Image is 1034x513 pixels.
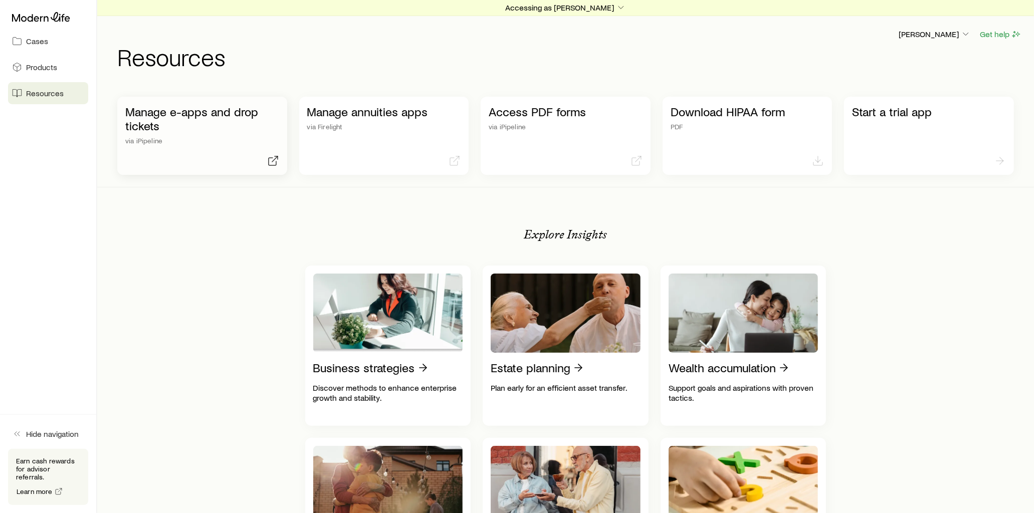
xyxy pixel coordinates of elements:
span: Hide navigation [26,429,79,439]
img: Business strategies [313,274,463,353]
span: Learn more [17,488,53,495]
p: Access PDF forms [489,105,643,119]
img: Wealth accumulation [669,274,818,353]
p: [PERSON_NAME] [899,29,971,39]
span: Resources [26,88,64,98]
p: Estate planning [491,361,570,375]
button: Hide navigation [8,423,88,445]
p: Download HIPAA form [671,105,824,119]
p: Discover methods to enhance enterprise growth and stability. [313,383,463,403]
p: PDF [671,123,824,131]
p: via Firelight [307,123,461,131]
div: Earn cash rewards for advisor referrals.Learn more [8,449,88,505]
a: Business strategiesDiscover methods to enhance enterprise growth and stability. [305,266,471,426]
p: Business strategies [313,361,415,375]
p: Start a trial app [852,105,1006,119]
a: Resources [8,82,88,104]
span: Products [26,62,57,72]
button: [PERSON_NAME] [898,29,971,41]
a: Products [8,56,88,78]
p: via iPipeline [125,137,279,145]
a: Download HIPAA formPDF [663,97,833,175]
p: Wealth accumulation [669,361,776,375]
p: Earn cash rewards for advisor referrals. [16,457,80,481]
a: Cases [8,30,88,52]
p: Accessing as [PERSON_NAME] [505,3,626,13]
p: Manage e-apps and drop tickets [125,105,279,133]
p: Manage annuities apps [307,105,461,119]
span: Cases [26,36,48,46]
button: Get help [979,29,1022,40]
p: via iPipeline [489,123,643,131]
p: Explore Insights [524,227,607,241]
p: Support goals and aspirations with proven tactics. [669,383,818,403]
p: Plan early for an efficient asset transfer. [491,383,641,393]
img: Estate planning [491,274,641,353]
a: Wealth accumulationSupport goals and aspirations with proven tactics. [661,266,826,426]
h1: Resources [117,45,1022,69]
a: Estate planningPlan early for an efficient asset transfer. [483,266,649,426]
